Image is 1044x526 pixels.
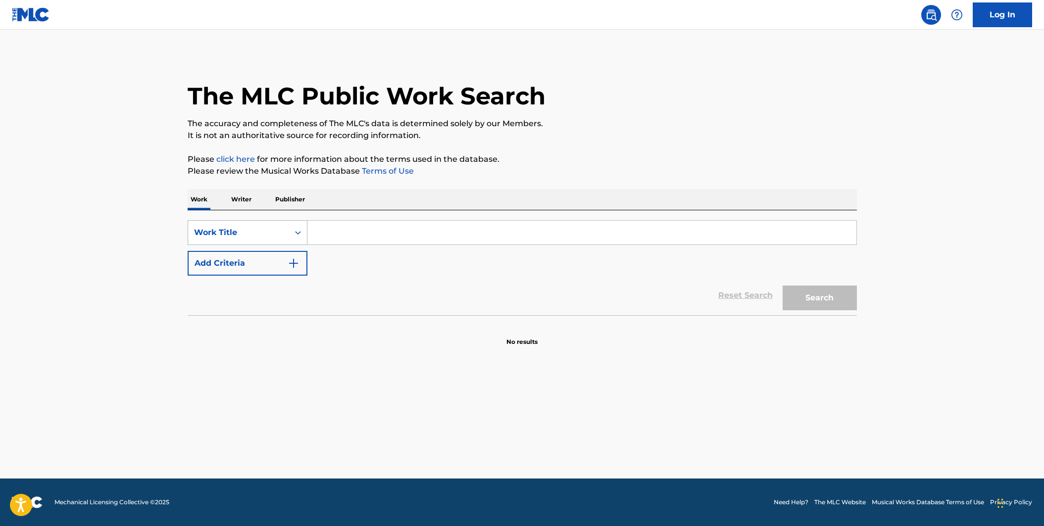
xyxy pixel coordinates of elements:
a: Log In [973,2,1032,27]
img: MLC Logo [12,7,50,22]
div: Drag [997,488,1003,518]
p: Publisher [272,189,308,210]
p: No results [506,326,538,346]
a: Terms of Use [360,166,414,176]
a: Musical Works Database Terms of Use [872,498,984,507]
div: Help [947,5,967,25]
p: It is not an authoritative source for recording information. [188,130,857,142]
iframe: Chat Widget [994,478,1044,526]
p: Please review the Musical Works Database [188,165,857,177]
h1: The MLC Public Work Search [188,81,546,111]
form: Search Form [188,220,857,315]
p: Writer [228,189,254,210]
a: Need Help? [774,498,808,507]
p: Please for more information about the terms used in the database. [188,153,857,165]
img: help [951,9,963,21]
img: logo [12,496,43,508]
button: Add Criteria [188,251,307,276]
p: The accuracy and completeness of The MLC's data is determined solely by our Members. [188,118,857,130]
span: Mechanical Licensing Collective © 2025 [54,498,169,507]
a: The MLC Website [814,498,866,507]
img: search [925,9,937,21]
img: 9d2ae6d4665cec9f34b9.svg [288,257,299,269]
a: click here [216,154,255,164]
p: Work [188,189,210,210]
a: Public Search [921,5,941,25]
a: Privacy Policy [990,498,1032,507]
div: Work Title [194,227,283,239]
